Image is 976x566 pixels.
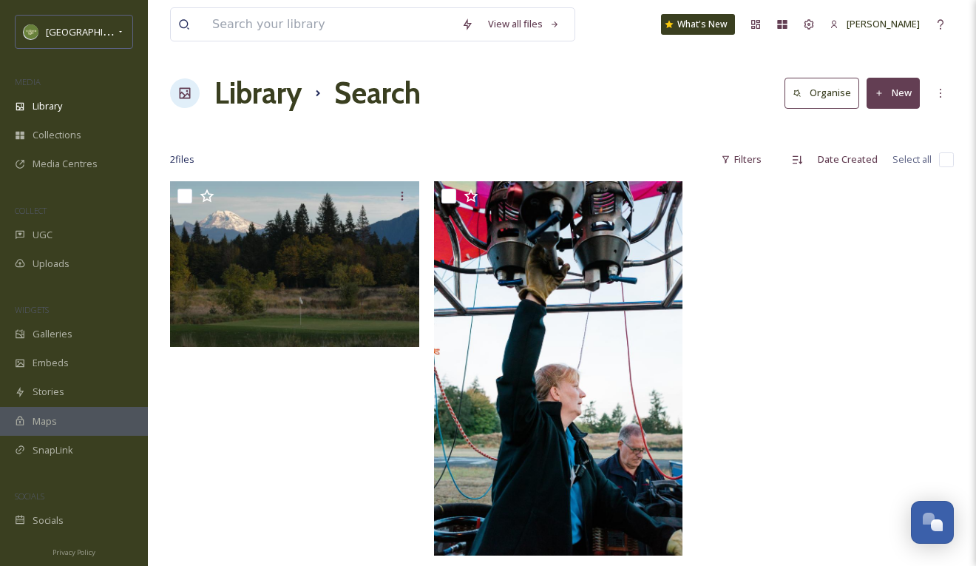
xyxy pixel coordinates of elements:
[33,327,72,341] span: Galleries
[847,17,920,30] span: [PERSON_NAME]
[867,78,920,108] button: New
[33,414,57,428] span: Maps
[15,491,44,502] span: SOCIALS
[810,145,885,174] div: Date Created
[33,443,73,457] span: SnapLink
[46,24,140,38] span: [GEOGRAPHIC_DATA]
[33,128,81,142] span: Collections
[15,76,41,87] span: MEDIA
[33,356,69,370] span: Embeds
[33,99,62,113] span: Library
[33,385,64,399] span: Stories
[33,228,52,242] span: UGC
[481,10,567,38] a: View all files
[205,8,454,41] input: Search your library
[52,548,95,557] span: Privacy Policy
[661,14,735,35] a: What's New
[214,71,302,115] a: Library
[15,304,49,315] span: WIDGETS
[334,71,421,115] h1: Search
[911,501,954,544] button: Open Chat
[822,10,927,38] a: [PERSON_NAME]
[170,181,419,347] img: TokateeGolfClub2.jpg
[434,181,683,556] img: Vista Balloon-0682.jpg
[892,152,932,166] span: Select all
[784,78,859,108] button: Organise
[714,145,769,174] div: Filters
[33,257,70,271] span: Uploads
[33,513,64,528] span: Socials
[784,78,867,108] a: Organise
[33,157,98,171] span: Media Centres
[24,24,38,39] img: images.png
[52,542,95,560] a: Privacy Policy
[15,205,47,216] span: COLLECT
[170,152,194,166] span: 2 file s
